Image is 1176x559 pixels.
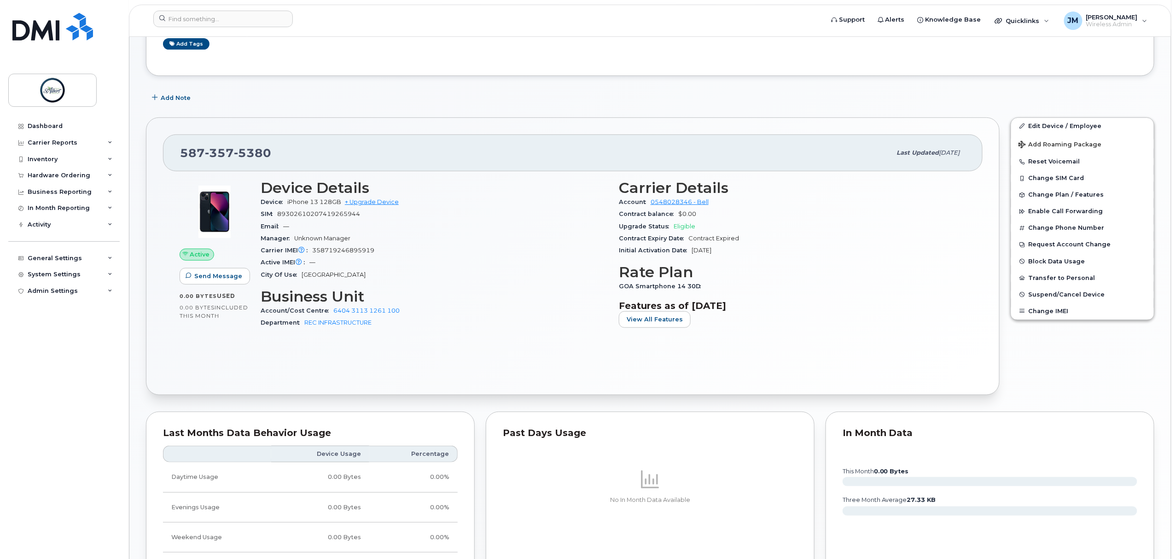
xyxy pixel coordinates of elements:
text: three month average [842,496,936,503]
span: SIM [261,210,277,217]
td: 0.00% [369,462,458,492]
a: Knowledge Base [911,11,988,29]
span: Enable Call Forwarding [1029,208,1103,215]
a: Alerts [871,11,911,29]
td: 0.00 Bytes [271,493,369,523]
a: Edit Device / Employee [1011,118,1154,134]
span: Carrier IMEI [261,247,312,254]
span: [DATE] [692,247,711,254]
div: Past Days Usage [503,429,798,438]
span: City Of Use [261,271,302,278]
span: Add Note [161,93,191,102]
span: Contract Expired [688,235,739,242]
h3: Features as of [DATE] [619,300,966,311]
tr: Friday from 6:00pm to Monday 8:00am [163,523,458,553]
td: 0.00 Bytes [271,462,369,492]
button: Reset Voicemail [1011,153,1154,170]
button: Change Phone Number [1011,220,1154,236]
span: Active [190,250,210,259]
a: Support [825,11,871,29]
span: JM [1068,15,1079,26]
span: — [309,259,315,266]
h3: Device Details [261,180,608,196]
a: + Upgrade Device [345,198,399,205]
p: No In Month Data Available [503,496,798,504]
span: Manager [261,235,294,242]
tspan: 27.33 KB [907,496,936,503]
span: used [217,292,235,299]
span: 0.00 Bytes [180,293,217,299]
span: $0.00 [678,210,696,217]
span: iPhone 13 128GB [287,198,341,205]
span: 5380 [234,146,271,160]
span: 587 [180,146,271,160]
th: Device Usage [271,446,369,462]
button: Change SIM Card [1011,170,1154,186]
td: Weekend Usage [163,523,271,553]
span: Send Message [194,272,242,280]
span: Eligible [674,223,695,230]
span: [PERSON_NAME] [1086,13,1138,21]
span: Active IMEI [261,259,309,266]
span: — [283,223,289,230]
text: this month [842,468,909,475]
span: Account/Cost Centre [261,307,333,314]
span: Knowledge Base [926,15,981,24]
span: Device [261,198,287,205]
span: Support [839,15,865,24]
button: Add Note [146,90,198,106]
span: Email [261,223,283,230]
td: 0.00% [369,523,458,553]
span: 89302610207419265944 [277,210,360,217]
td: 0.00 Bytes [271,523,369,553]
button: View All Features [619,311,691,328]
a: 0548028346 - Bell [651,198,709,205]
button: Block Data Usage [1011,253,1154,270]
input: Find something... [153,11,293,27]
td: 0.00% [369,493,458,523]
a: Add tags [163,38,210,50]
button: Suspend/Cancel Device [1011,286,1154,303]
tr: Weekdays from 6:00pm to 8:00am [163,493,458,523]
span: Add Roaming Package [1019,141,1102,150]
span: Wireless Admin [1086,21,1138,28]
img: image20231002-3703462-1ig824h.jpeg [187,184,242,239]
span: 357 [205,146,234,160]
span: View All Features [627,315,683,324]
span: GOA Smartphone 14 30D [619,283,705,290]
span: 0.00 Bytes [180,304,215,311]
span: Upgrade Status [619,223,674,230]
button: Transfer to Personal [1011,270,1154,286]
button: Request Account Change [1011,236,1154,253]
span: [GEOGRAPHIC_DATA] [302,271,366,278]
h3: Rate Plan [619,264,966,280]
button: Send Message [180,268,250,285]
div: In Month Data [843,429,1137,438]
div: Quicklinks [989,12,1056,30]
a: 6404 3113 1261 100 [333,307,400,314]
td: Daytime Usage [163,462,271,492]
span: Alerts [885,15,905,24]
span: Unknown Manager [294,235,350,242]
span: Last updated [897,149,939,156]
button: Change Plan / Features [1011,186,1154,203]
span: Quicklinks [1006,17,1040,24]
button: Add Roaming Package [1011,134,1154,153]
span: Contract Expiry Date [619,235,688,242]
a: REC INFRASTRUCTURE [304,319,372,326]
tspan: 0.00 Bytes [874,468,909,475]
div: Last Months Data Behavior Usage [163,429,458,438]
h3: Carrier Details [619,180,966,196]
span: Account [619,198,651,205]
span: 358719246895919 [312,247,374,254]
span: Change Plan / Features [1029,192,1104,198]
span: Suspend/Cancel Device [1029,291,1105,298]
span: [DATE] [939,149,960,156]
div: Jayden Melnychuk [1058,12,1154,30]
th: Percentage [369,446,458,462]
button: Enable Call Forwarding [1011,203,1154,220]
h3: Business Unit [261,288,608,305]
td: Evenings Usage [163,493,271,523]
span: Contract balance [619,210,678,217]
span: Department [261,319,304,326]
